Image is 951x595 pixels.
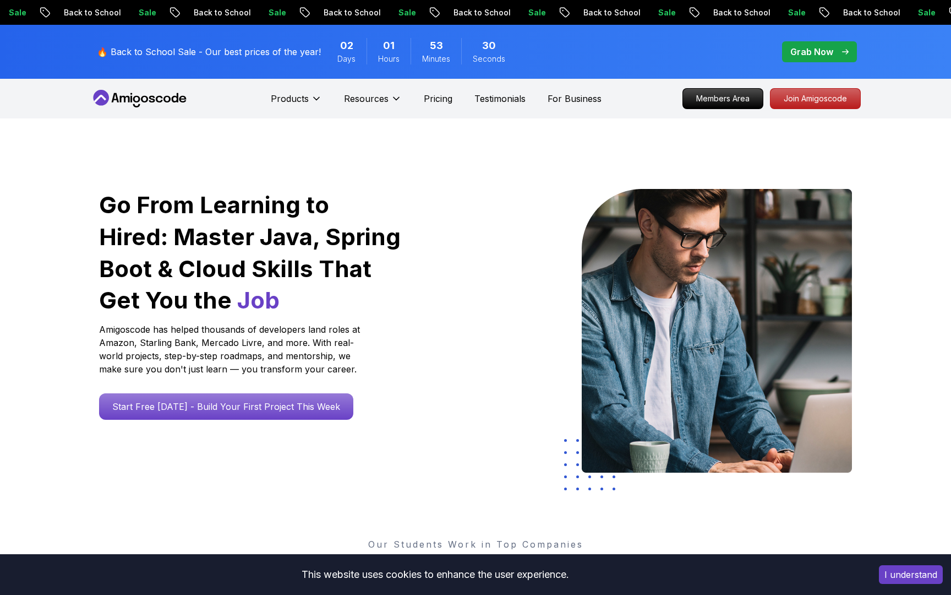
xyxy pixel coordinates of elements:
[795,7,870,18] p: Back to School
[770,88,861,109] a: Join Amigoscode
[91,7,126,18] p: Sale
[790,45,833,58] p: Grab Now
[870,7,905,18] p: Sale
[535,7,610,18] p: Back to School
[424,92,452,105] a: Pricing
[582,189,852,473] img: hero
[665,7,740,18] p: Back to School
[271,92,309,105] p: Products
[548,92,602,105] a: For Business
[482,38,496,53] span: 30 Seconds
[682,88,763,109] a: Members Area
[8,562,862,587] div: This website uses cookies to enhance the user experience.
[221,7,256,18] p: Sale
[99,393,353,420] a: Start Free [DATE] - Build Your First Project This Week
[344,92,402,114] button: Resources
[344,92,389,105] p: Resources
[97,45,321,58] p: 🔥 Back to School Sale - Our best prices of the year!
[879,565,943,584] button: Accept cookies
[276,7,351,18] p: Back to School
[383,38,395,53] span: 1 Hours
[480,7,516,18] p: Sale
[237,286,280,314] span: Job
[422,53,450,64] span: Minutes
[378,53,400,64] span: Hours
[430,38,443,53] span: 53 Minutes
[740,7,775,18] p: Sale
[474,92,526,105] a: Testimonials
[146,7,221,18] p: Back to School
[340,38,353,53] span: 2 Days
[99,538,852,551] p: Our Students Work in Top Companies
[351,7,386,18] p: Sale
[16,7,91,18] p: Back to School
[99,189,402,316] h1: Go From Learning to Hired: Master Java, Spring Boot & Cloud Skills That Get You the
[610,7,646,18] p: Sale
[99,323,363,376] p: Amigoscode has helped thousands of developers land roles at Amazon, Starling Bank, Mercado Livre,...
[473,53,505,64] span: Seconds
[271,92,322,114] button: Products
[683,89,763,109] p: Members Area
[337,53,356,64] span: Days
[770,89,860,109] p: Join Amigoscode
[406,7,480,18] p: Back to School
